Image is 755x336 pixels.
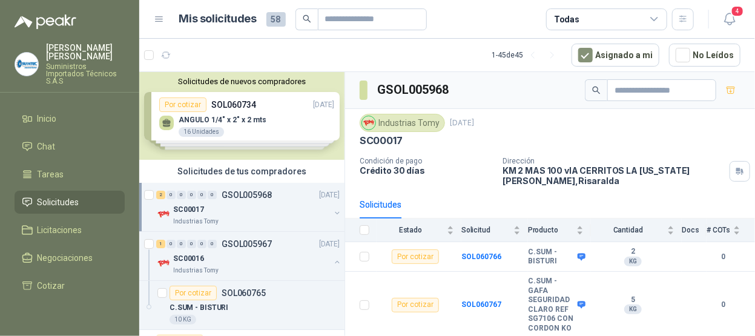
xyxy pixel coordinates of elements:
[624,257,642,266] div: KG
[528,226,574,234] span: Producto
[707,226,731,234] span: # COTs
[38,251,93,265] span: Negociaciones
[208,240,217,248] div: 0
[360,134,403,147] p: SC00017
[319,189,340,201] p: [DATE]
[591,247,674,257] b: 2
[15,15,76,29] img: Logo peakr
[503,157,725,165] p: Dirección
[187,191,196,199] div: 0
[156,191,165,199] div: 2
[719,8,740,30] button: 4
[707,251,740,263] b: 0
[222,289,266,297] p: SOL060765
[173,204,204,216] p: SC00017
[377,219,461,242] th: Estado
[38,223,82,237] span: Licitaciones
[360,165,493,176] p: Crédito 30 días
[170,302,228,314] p: C.SUM - BISTURI
[461,219,528,242] th: Solicitud
[208,191,217,199] div: 0
[669,44,740,67] button: No Leídos
[450,117,474,129] p: [DATE]
[319,239,340,250] p: [DATE]
[360,114,445,132] div: Industrias Tomy
[156,188,342,226] a: 2 0 0 0 0 0 GSOL005968[DATE] Company LogoSC00017Industrias Tomy
[173,253,204,265] p: SC00016
[139,72,345,160] div: Solicitudes de nuevos compradoresPor cotizarSOL060734[DATE] ANGULO 1/4" x 2" x 2 mts16 UnidadesPo...
[15,246,125,269] a: Negociaciones
[38,168,64,181] span: Tareas
[303,15,311,23] span: search
[377,81,450,99] h3: GSOL005968
[187,240,196,248] div: 0
[38,279,65,292] span: Cotizar
[177,191,186,199] div: 0
[15,191,125,214] a: Solicitudes
[360,198,401,211] div: Solicitudes
[197,240,206,248] div: 0
[392,298,439,312] div: Por cotizar
[38,140,56,153] span: Chat
[177,240,186,248] div: 0
[591,226,665,234] span: Cantidad
[38,196,79,209] span: Solicitudes
[572,44,659,67] button: Asignado a mi
[731,5,744,17] span: 4
[222,240,272,248] p: GSOL005967
[392,249,439,264] div: Por cotizar
[179,10,257,28] h1: Mis solicitudes
[503,165,725,186] p: KM 2 MAS 100 vIA CERRITOS LA [US_STATE] [PERSON_NAME] , Risaralda
[15,107,125,130] a: Inicio
[492,45,562,65] div: 1 - 45 de 45
[682,219,707,242] th: Docs
[624,305,642,314] div: KG
[173,266,219,275] p: Industrias Tomy
[15,219,125,242] a: Licitaciones
[554,13,579,26] div: Todas
[15,53,38,76] img: Company Logo
[156,240,165,248] div: 1
[139,281,345,330] a: Por cotizarSOL060765C.SUM - BISTURI10 KG
[707,299,740,311] b: 0
[528,219,591,242] th: Producto
[46,44,125,61] p: [PERSON_NAME] [PERSON_NAME]
[170,315,196,324] div: 10 KG
[15,163,125,186] a: Tareas
[139,160,345,183] div: Solicitudes de tus compradores
[461,300,501,309] a: SOL060767
[166,240,176,248] div: 0
[197,191,206,199] div: 0
[591,219,682,242] th: Cantidad
[591,295,674,305] b: 5
[46,63,125,85] p: Suministros Importados Técnicos S.A.S
[156,207,171,222] img: Company Logo
[377,226,444,234] span: Estado
[170,286,217,300] div: Por cotizar
[38,112,57,125] span: Inicio
[360,157,493,165] p: Condición de pago
[144,77,340,86] button: Solicitudes de nuevos compradores
[528,248,575,266] b: C.SUM - BISTURI
[156,237,342,275] a: 1 0 0 0 0 0 GSOL005967[DATE] Company LogoSC00016Industrias Tomy
[173,217,219,226] p: Industrias Tomy
[592,86,601,94] span: search
[222,191,272,199] p: GSOL005968
[15,135,125,158] a: Chat
[266,12,286,27] span: 58
[362,116,375,130] img: Company Logo
[461,226,511,234] span: Solicitud
[15,274,125,297] a: Cotizar
[461,252,501,261] a: SOL060766
[156,256,171,271] img: Company Logo
[707,219,755,242] th: # COTs
[528,277,575,334] b: C.SUM - GAFA SEGURIDAD CLARO REF SG7106 CON CORDON KO
[166,191,176,199] div: 0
